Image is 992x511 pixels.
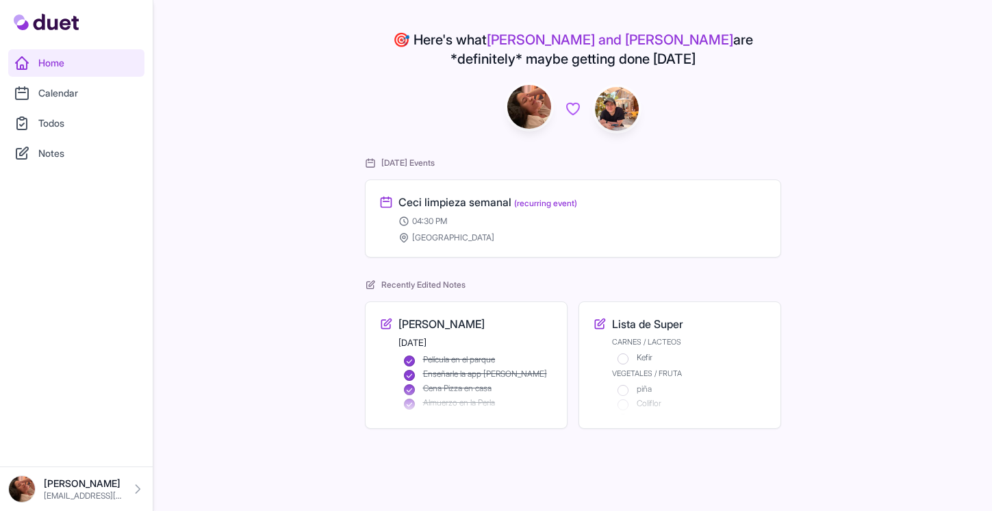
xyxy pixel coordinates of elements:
[412,232,494,243] span: [GEOGRAPHIC_DATA]
[398,194,577,210] h3: Ceci limpieza semanal
[8,140,144,167] a: Notes
[404,369,553,380] li: Enseñarle la app [PERSON_NAME]
[379,194,767,243] a: Ceci limpieza semanal(recurring event) 04:30 PM [GEOGRAPHIC_DATA]
[365,158,781,169] h2: [DATE] Events
[507,85,551,129] img: image.jpg
[612,369,767,378] p: VEGETALES / FRUTA
[8,79,144,107] a: Calendar
[412,216,447,227] span: 04:30 PM
[8,475,36,503] img: image.jpg
[379,316,553,414] a: Edit Jeffrey Madrid
[618,352,767,364] li: Kefir
[8,110,144,137] a: Todos
[404,383,553,395] li: Cena Pizza en casa
[487,32,733,48] span: [PERSON_NAME] and [PERSON_NAME]
[365,30,781,68] h4: 🎯 Here's what are *definitely* maybe getting done [DATE]
[398,338,553,349] h2: [DATE]
[593,316,767,414] a: Edit Lista de Super
[514,198,577,208] span: (recurring event)
[44,490,123,501] p: [EMAIL_ADDRESS][DOMAIN_NAME]
[595,87,639,131] img: IMG_0065.jpeg
[404,354,553,366] li: Película en el parque
[612,338,767,347] p: CARNES / LACTEOS
[398,316,485,332] h3: [PERSON_NAME]
[365,279,781,290] h2: Recently Edited Notes
[8,475,144,503] a: [PERSON_NAME] [EMAIL_ADDRESS][DOMAIN_NAME]
[44,477,123,490] p: [PERSON_NAME]
[8,49,144,77] a: Home
[612,316,683,332] h3: Lista de Super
